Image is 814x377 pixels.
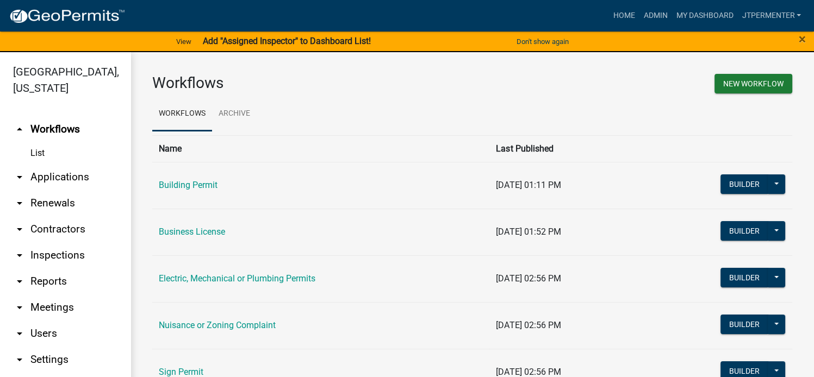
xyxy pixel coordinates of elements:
a: Building Permit [159,180,218,190]
a: Business License [159,227,225,237]
span: [DATE] 01:52 PM [496,227,561,237]
a: Nuisance or Zoning Complaint [159,320,276,330]
span: [DATE] 02:56 PM [496,367,561,377]
a: Admin [639,5,672,26]
button: Don't show again [512,33,573,51]
span: × [799,32,806,47]
span: [DATE] 02:56 PM [496,273,561,284]
span: [DATE] 02:56 PM [496,320,561,330]
a: Archive [212,97,257,131]
i: arrow_drop_down [13,223,26,236]
button: Builder [720,268,768,287]
button: Builder [720,315,768,334]
h3: Workflows [152,74,464,92]
a: Sign Permit [159,367,203,377]
i: arrow_drop_down [13,275,26,288]
th: Name [152,135,489,162]
i: arrow_drop_down [13,197,26,210]
i: arrow_drop_down [13,171,26,184]
a: Home [608,5,639,26]
a: jtpermenter [737,5,805,26]
button: Builder [720,221,768,241]
i: arrow_drop_down [13,353,26,366]
a: Workflows [152,97,212,131]
strong: Add "Assigned Inspector" to Dashboard List! [202,36,370,46]
span: [DATE] 01:11 PM [496,180,561,190]
i: arrow_drop_down [13,249,26,262]
a: View [172,33,196,51]
i: arrow_drop_down [13,301,26,314]
button: New Workflow [714,74,792,93]
button: Close [799,33,806,46]
a: Electric, Mechanical or Plumbing Permits [159,273,315,284]
i: arrow_drop_up [13,123,26,136]
i: arrow_drop_down [13,327,26,340]
th: Last Published [489,135,639,162]
a: My Dashboard [672,5,737,26]
button: Builder [720,174,768,194]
